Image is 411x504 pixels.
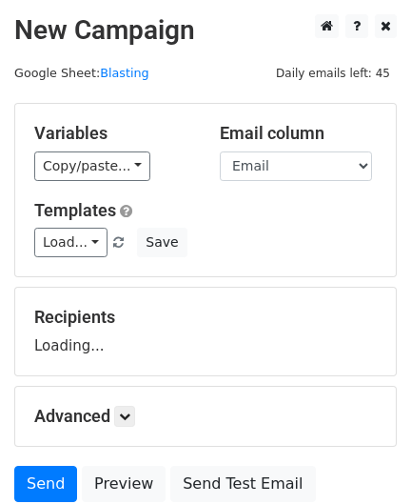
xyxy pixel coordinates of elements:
a: Load... [34,228,108,257]
a: Preview [82,466,166,502]
a: Send [14,466,77,502]
h5: Email column [220,123,377,144]
a: Send Test Email [170,466,315,502]
a: Templates [34,200,116,220]
h2: New Campaign [14,14,397,47]
span: Daily emails left: 45 [269,63,397,84]
h5: Recipients [34,307,377,328]
a: Daily emails left: 45 [269,66,397,80]
h5: Variables [34,123,191,144]
small: Google Sheet: [14,66,149,80]
div: Loading... [34,307,377,356]
a: Copy/paste... [34,151,150,181]
button: Save [137,228,186,257]
a: Blasting [100,66,148,80]
h5: Advanced [34,406,377,427]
